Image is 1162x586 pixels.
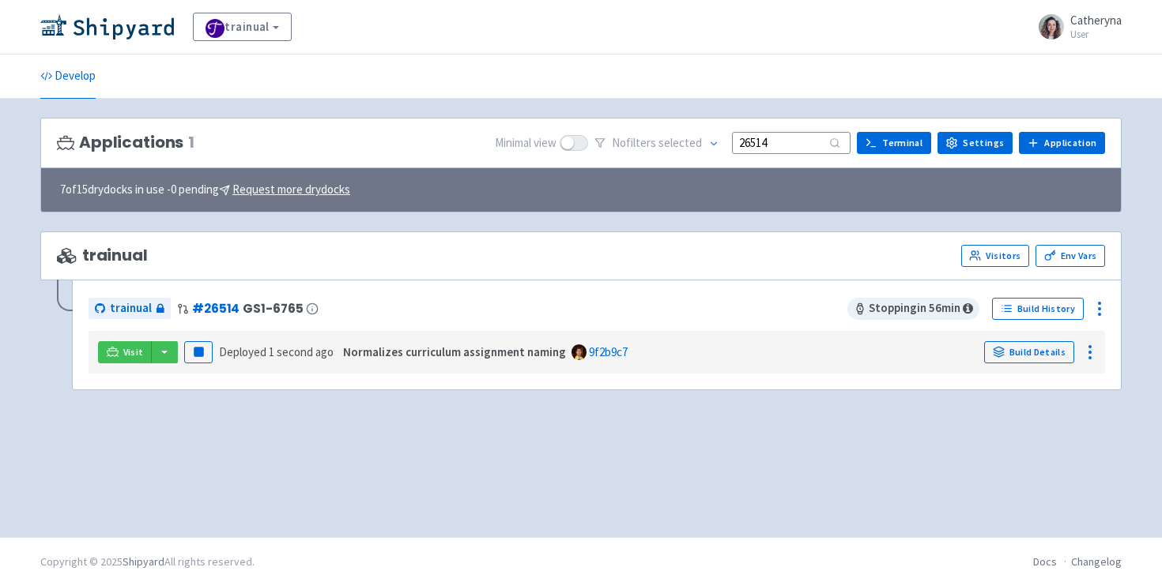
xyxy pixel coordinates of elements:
span: Visit [123,346,144,359]
span: Deployed [219,344,334,359]
span: Stopping in 56 min [847,298,979,320]
u: Request more drydocks [232,182,350,197]
small: User [1070,29,1122,39]
a: Build Details [984,341,1074,363]
a: Application [1019,132,1105,154]
a: trainual [89,298,171,319]
h3: Applications [57,133,194,152]
a: Terminal [857,132,931,154]
a: Changelog [1071,554,1122,569]
a: Visitors [961,245,1029,267]
span: Catheryna [1070,13,1122,28]
a: Docs [1033,554,1057,569]
a: 9f2b9c7 [589,344,628,359]
span: GS1-6765 [243,302,303,315]
a: Catheryna User [1029,14,1122,39]
time: 1 second ago [269,344,334,359]
a: Shipyard [123,554,164,569]
strong: Normalizes curriculum assignment naming [343,344,566,359]
span: No filter s [612,134,702,152]
a: trainual [193,13,292,41]
a: Visit [98,341,152,363]
span: trainual [110,299,152,317]
img: Shipyard logo [40,14,174,39]
span: 7 of 15 drydocks in use - 0 pending [60,181,350,199]
span: Minimal view [495,134,556,152]
a: Settings [938,132,1013,154]
a: #26514 [192,300,240,317]
a: Env Vars [1036,245,1105,267]
a: Build History [992,298,1084,320]
a: Develop [40,54,96,99]
span: trainual [57,246,148,265]
span: 1 [188,133,194,152]
input: Search... [732,132,851,153]
button: Pause [184,341,213,363]
span: selected [658,135,702,150]
div: Copyright © 2025 All rights reserved. [40,554,255,570]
